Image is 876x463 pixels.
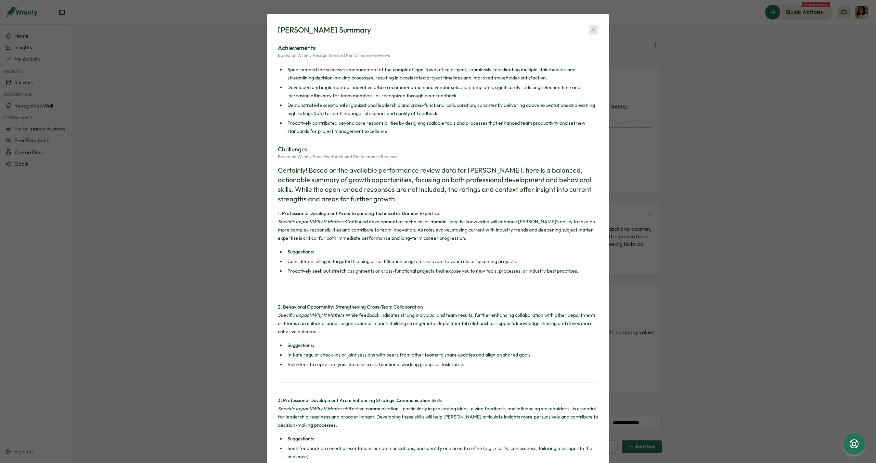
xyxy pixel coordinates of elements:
[285,101,598,117] li: Demonstrated exceptional organizational leadership and cross-functional collaboration, consistent...
[285,360,598,368] li: Volunteer to represent your team in cross-functional working groups or task forces.
[278,52,598,59] p: Based on Wrenly Recognition and Performance Reviews
[285,65,598,82] li: Spearheaded the successful management of the complex Cape Town office project, seamlessly coordin...
[278,25,371,35] div: [PERSON_NAME] Summary
[287,249,314,255] strong: Suggestions:
[285,444,598,461] li: Seek feedback on recent presentations or communications, and identify one area to refine (e.g., c...
[278,303,598,336] p: While feedback indicates strong individual and team results, further enhancing collaboration with...
[285,119,598,135] li: Proactively contributed beyond core responsibilities by designing scalable tools and processes th...
[278,396,598,429] p: Effective communication—particularly in presenting ideas, giving feedback, and influencing stakeh...
[278,304,423,310] strong: 2. Behavioral Opportunity: Strengthening Cross-Team Collaboration
[278,312,346,318] em: Specific Impact/Why It Matters:
[278,209,598,242] p: Continued development of technical or domain-specific knowledge will enhance [PERSON_NAME]’s abil...
[285,351,598,359] li: Initiate regular check-ins or joint sessions with peers from other teams to share updates and ali...
[278,397,442,403] strong: 3. Professional Development Area: Enhancing Strategic Communication Skills
[278,154,598,160] p: Based on Wrenly Peer Feedback and Performance Reviews
[285,83,598,100] li: Developed and implemented innovative office recommendation and vendor selection templates, signif...
[285,257,598,265] li: Consider enrolling in targeted training or certification programs relevant to your role or upcomi...
[278,218,346,225] em: Specific Impact/Why It Matters:
[278,145,598,154] p: Challenges
[278,405,346,412] em: Specific Impact/Why It Matters:
[285,267,598,275] li: Proactively seek out stretch assignments or cross-functional projects that expose you to new tool...
[278,43,598,52] p: Achievements
[287,342,314,348] strong: Suggestions:
[278,210,439,216] strong: 1. Professional Development Area: Expanding Technical or Domain Expertise
[278,165,598,204] h2: Certainly! Based on the available performance review data for [PERSON_NAME], here is a balanced, ...
[287,436,314,442] strong: Suggestions:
